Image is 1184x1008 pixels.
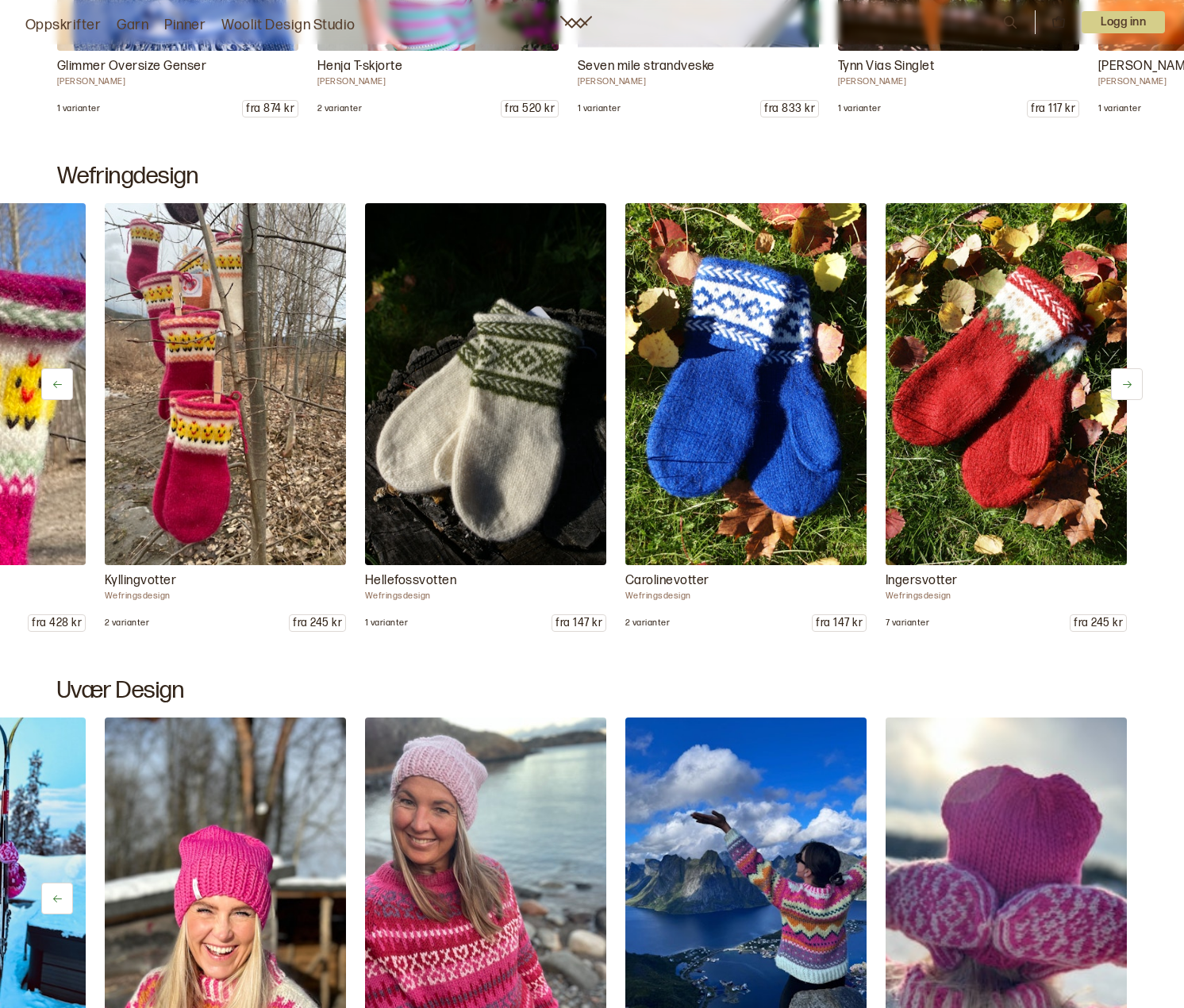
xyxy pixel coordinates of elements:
[105,203,346,565] img: Wefringsdesign Kyllingvotter Tova votter med kyllinger strikket i Rauma Vams med dekorativ latvis...
[365,591,606,602] p: Wefringsdesign
[57,57,298,76] p: Glimmer Oversize Genser
[365,571,606,591] p: Hellefossvotten
[290,615,345,631] p: fra 245 kr
[1082,11,1165,33] button: User dropdown
[365,617,408,629] p: 1 varianter
[625,203,867,632] a: Wefringsdesign Carolinevotten Tova votter til barn. Strikket i Rauma fivel - lammeull med dekorat...
[578,103,621,114] p: 1 varianter
[1028,101,1078,117] p: fra 117 kr
[105,571,346,591] p: Kyllingvotter
[838,57,1079,76] p: Tynn Vias Singlet
[117,14,148,37] a: Garn
[625,203,867,565] img: Wefringsdesign Carolinevotten Tova votter til barn. Strikket i Rauma fivel - lammeull med dekorat...
[1082,11,1165,33] p: Logg inn
[105,203,346,632] a: Wefringsdesign Kyllingvotter Tova votter med kyllinger strikket i Rauma Vams med dekorativ latvis...
[243,101,298,117] p: fra 874 kr
[886,591,1127,602] p: Wefringsdesign
[105,591,346,602] p: Wefringsdesign
[502,101,558,117] p: fra 520 kr
[317,103,362,114] p: 2 varianter
[25,14,101,37] a: Oppskrifter
[625,591,867,602] p: Wefringsdesign
[552,615,605,631] p: fra 147 kr
[560,16,592,29] a: Woolit
[578,57,819,76] p: Seven mile strandveske
[886,203,1127,632] a: Wefringsdesign Ingersvotter Tova votter til dame. Strikket i Rauma vams - 100% ren ull, med dekor...
[838,76,1079,87] p: [PERSON_NAME]
[57,162,1127,190] h2: Wefringdesign
[625,571,867,591] p: Carolinevotter
[813,615,866,631] p: fra 147 kr
[221,14,356,37] a: Woolit Design Studio
[1071,615,1126,631] p: fra 245 kr
[578,76,819,87] p: [PERSON_NAME]
[886,571,1127,591] p: Ingersvotter
[29,615,85,631] p: fra 428 kr
[164,14,206,37] a: Pinner
[317,57,559,76] p: Henja T-skjorte
[57,103,100,114] p: 1 varianter
[761,101,818,117] p: fra 833 kr
[838,103,881,114] p: 1 varianter
[105,617,149,629] p: 2 varianter
[1098,103,1141,114] p: 1 varianter
[625,617,670,629] p: 2 varianter
[365,203,606,632] a: Wefringsdesign Hellesfoss Tova votter til dame Strikket i Rauma Vams - 100 prosent ren ull med de...
[57,76,298,87] p: [PERSON_NAME]
[365,203,606,565] img: Wefringsdesign Hellesfoss Tova votter til dame Strikket i Rauma Vams - 100 prosent ren ull med de...
[886,617,929,629] p: 7 varianter
[57,676,1127,705] h2: Uvær Design
[886,203,1127,565] img: Wefringsdesign Ingersvotter Tova votter til dame. Strikket i Rauma vams - 100% ren ull, med dekor...
[317,76,559,87] p: [PERSON_NAME]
